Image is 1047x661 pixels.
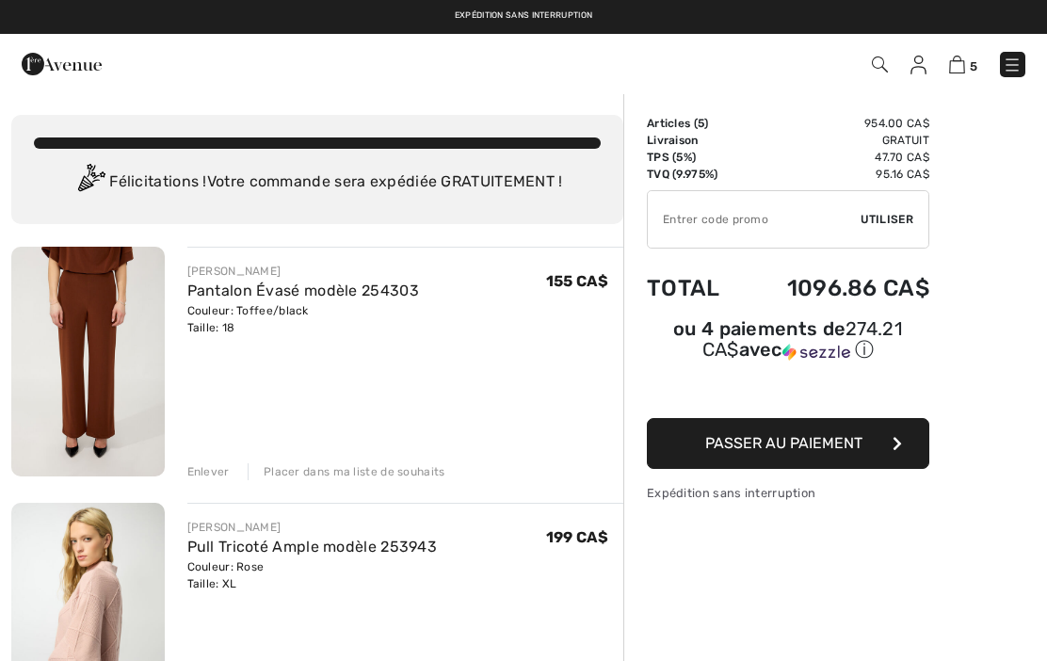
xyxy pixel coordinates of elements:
button: Passer au paiement [647,418,929,469]
div: Enlever [187,463,230,480]
div: Placer dans ma liste de souhaits [248,463,445,480]
div: ou 4 paiements de274.21 CA$avecSezzle Cliquez pour en savoir plus sur Sezzle [647,320,929,369]
td: Livraison [647,132,743,149]
div: [PERSON_NAME] [187,519,438,536]
a: 1ère Avenue [22,54,102,72]
a: Pantalon Évasé modèle 254303 [187,282,419,299]
img: Congratulation2.svg [72,164,109,202]
td: TPS (5%) [647,149,743,166]
span: 5 [698,117,704,130]
img: Menu [1003,56,1022,74]
div: Couleur: Toffee/black Taille: 18 [187,302,419,336]
a: 5 [949,53,977,75]
img: 1ère Avenue [22,45,102,83]
td: Articles ( ) [647,115,743,132]
input: Code promo [648,191,861,248]
img: Panier d'achat [949,56,965,73]
div: ou 4 paiements de avec [647,320,929,363]
img: Sezzle [782,344,850,361]
td: 1096.86 CA$ [743,256,929,320]
td: 47.70 CA$ [743,149,929,166]
span: Utiliser [861,211,913,228]
td: Gratuit [743,132,929,149]
a: Pull Tricoté Ample modèle 253943 [187,538,438,556]
td: 95.16 CA$ [743,166,929,183]
img: Pantalon Évasé modèle 254303 [11,247,165,476]
td: 954.00 CA$ [743,115,929,132]
td: Total [647,256,743,320]
iframe: PayPal-paypal [647,369,929,411]
div: Félicitations ! Votre commande sera expédiée GRATUITEMENT ! [34,164,601,202]
div: [PERSON_NAME] [187,263,419,280]
span: 5 [970,59,977,73]
div: Couleur: Rose Taille: XL [187,558,438,592]
span: 155 CA$ [546,272,608,290]
span: 199 CA$ [546,528,608,546]
img: Mes infos [910,56,926,74]
td: TVQ (9.975%) [647,166,743,183]
img: Recherche [872,56,888,73]
div: Expédition sans interruption [647,484,929,502]
span: 274.21 CA$ [702,317,903,361]
span: Passer au paiement [705,434,862,452]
